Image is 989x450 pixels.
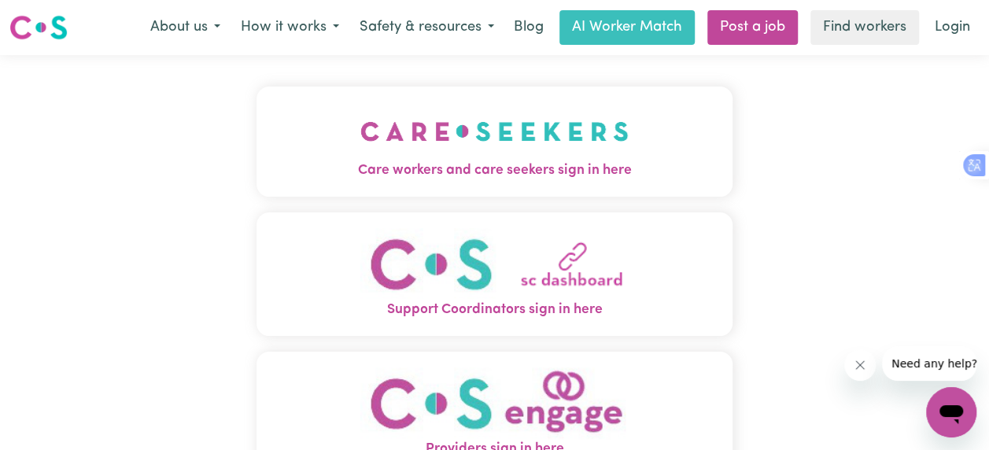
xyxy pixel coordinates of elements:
a: Post a job [707,10,798,45]
button: About us [140,11,231,44]
img: Careseekers logo [9,13,68,42]
span: Support Coordinators sign in here [256,300,733,320]
a: Careseekers logo [9,9,68,46]
a: Find workers [810,10,919,45]
button: Safety & resources [349,11,504,44]
a: AI Worker Match [559,10,695,45]
a: Login [925,10,980,45]
span: Need any help? [9,11,95,24]
a: Blog [504,10,553,45]
button: How it works [231,11,349,44]
button: Care workers and care seekers sign in here [256,87,733,197]
iframe: Button to launch messaging window [926,387,976,437]
iframe: Message from company [882,346,976,381]
span: Care workers and care seekers sign in here [256,160,733,181]
iframe: Close message [844,349,876,381]
button: Support Coordinators sign in here [256,212,733,336]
